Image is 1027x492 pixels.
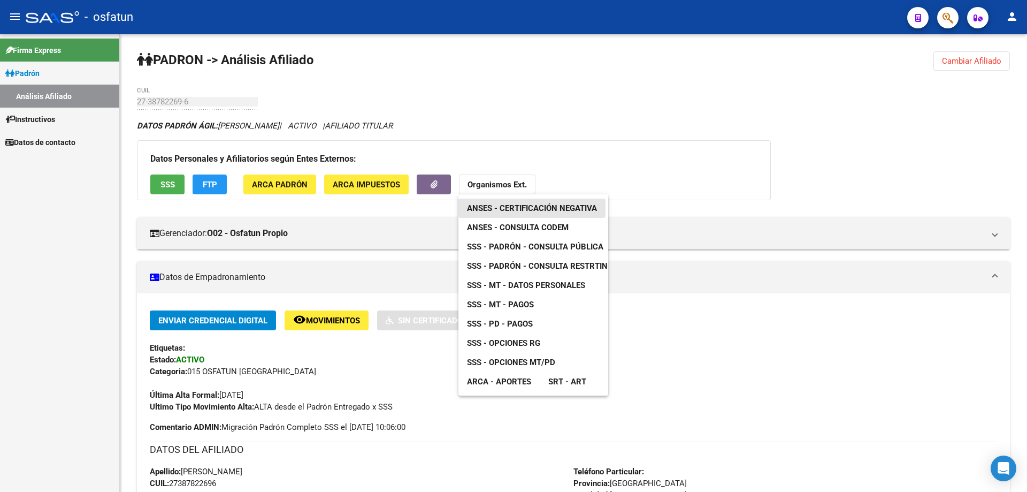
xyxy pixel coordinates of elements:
span: ANSES - Consulta CODEM [467,223,569,232]
a: SSS - Padrón - Consulta Restrtingida [458,256,634,276]
div: Open Intercom Messenger [991,456,1016,481]
a: SSS - Opciones MT/PD [458,353,564,372]
a: SRT - ART [540,372,595,391]
a: ANSES - Consulta CODEM [458,218,577,237]
a: ANSES - Certificación Negativa [458,199,606,218]
span: SSS - MT - Datos Personales [467,281,585,290]
span: SSS - Padrón - Consulta Pública [467,242,603,252]
a: SSS - MT - Pagos [458,295,542,314]
span: SRT - ART [548,377,586,387]
a: SSS - Opciones RG [458,334,549,353]
span: SSS - Opciones RG [467,338,540,348]
a: ARCA - Aportes [458,372,540,391]
a: SSS - PD - Pagos [458,314,541,334]
a: SSS - Padrón - Consulta Pública [458,237,612,256]
span: SSS - Opciones MT/PD [467,358,555,367]
span: SSS - PD - Pagos [467,319,533,329]
span: ANSES - Certificación Negativa [467,203,597,213]
span: SSS - MT - Pagos [467,300,534,309]
span: ARCA - Aportes [467,377,531,387]
span: SSS - Padrón - Consulta Restrtingida [467,261,626,271]
a: SSS - MT - Datos Personales [458,276,594,295]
